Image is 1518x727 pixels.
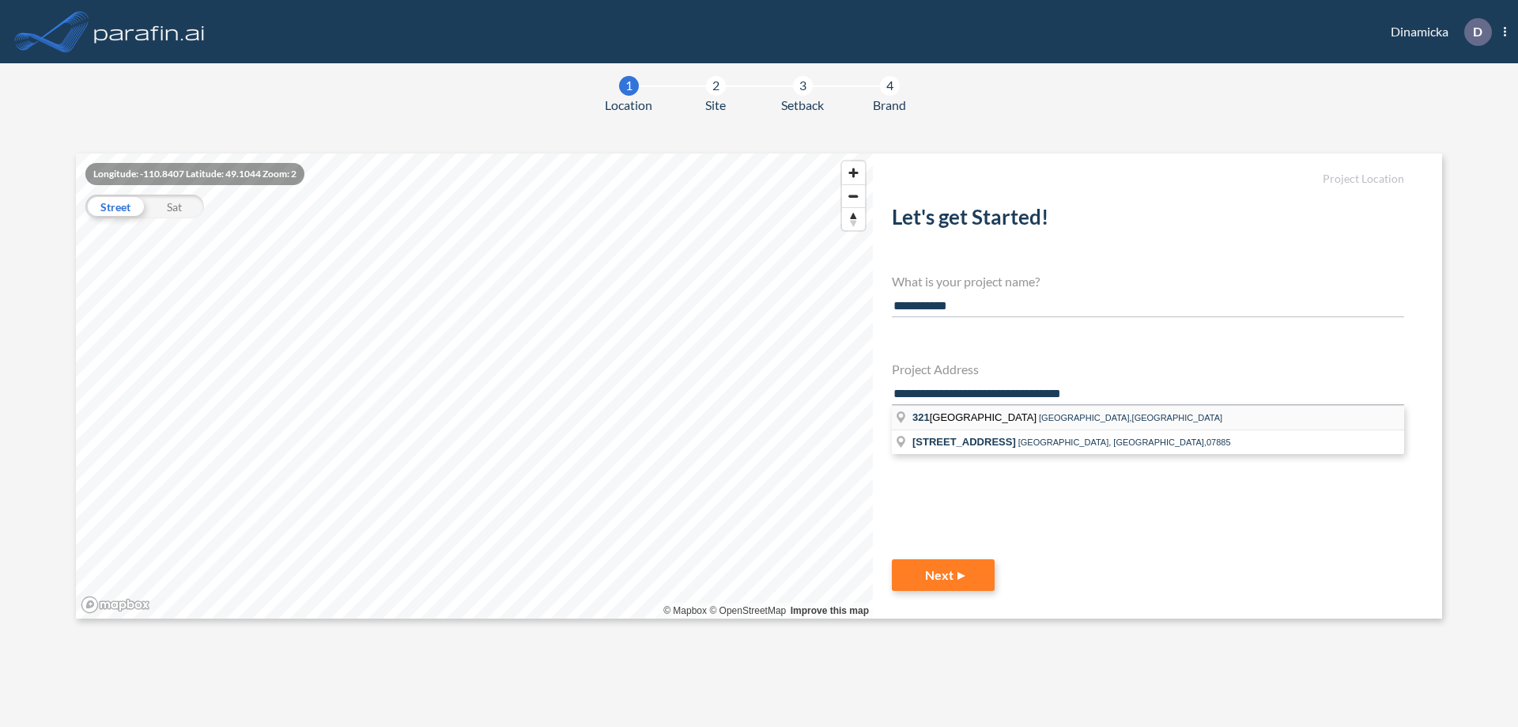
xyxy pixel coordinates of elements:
span: Site [705,96,726,115]
h4: Project Address [892,362,1404,377]
div: 1 [619,76,639,96]
span: Brand [873,96,906,115]
a: OpenStreetMap [709,605,786,616]
a: Mapbox [663,605,707,616]
div: Longitude: -110.8407 Latitude: 49.1044 Zoom: 2 [85,163,304,185]
span: 321 [912,411,930,423]
span: [STREET_ADDRESS] [912,436,1016,448]
div: 4 [880,76,900,96]
h4: What is your project name? [892,274,1404,289]
h2: Let's get Started! [892,205,1404,236]
span: Reset bearing to north [842,208,865,230]
div: Sat [145,195,204,218]
div: 2 [706,76,726,96]
span: [GEOGRAPHIC_DATA],[GEOGRAPHIC_DATA] [1039,413,1222,422]
button: Zoom out [842,184,865,207]
canvas: Map [76,153,873,619]
span: Zoom out [842,185,865,207]
img: logo [91,16,208,47]
h5: Project Location [892,172,1404,186]
span: Setback [781,96,824,115]
a: Improve this map [791,605,869,616]
button: Reset bearing to north [842,207,865,230]
div: 3 [793,76,813,96]
span: Location [605,96,652,115]
p: D [1473,25,1482,39]
button: Next [892,559,995,591]
div: Dinamicka [1367,18,1506,46]
div: Street [85,195,145,218]
span: [GEOGRAPHIC_DATA], [GEOGRAPHIC_DATA],07885 [1018,437,1231,447]
span: [GEOGRAPHIC_DATA] [912,411,1039,423]
button: Zoom in [842,161,865,184]
a: Mapbox homepage [81,596,150,614]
